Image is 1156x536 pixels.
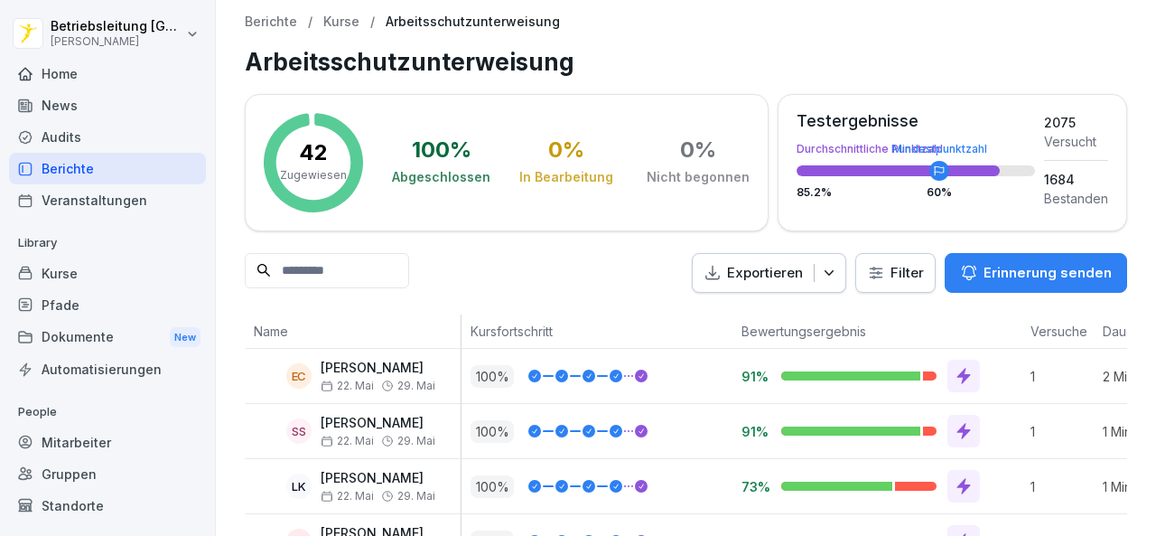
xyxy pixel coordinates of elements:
[9,58,206,89] a: Home
[867,264,924,282] div: Filter
[797,187,1035,198] div: 85.2 %
[170,327,200,348] div: New
[321,416,435,431] p: [PERSON_NAME]
[927,187,952,198] div: 60 %
[370,14,375,30] p: /
[471,475,514,498] p: 100 %
[308,14,312,30] p: /
[471,420,514,443] p: 100 %
[9,184,206,216] a: Veranstaltungen
[471,365,514,388] p: 100 %
[386,14,560,30] p: Arbeitsschutzunterweisung
[9,490,206,522] a: Standorte
[1044,132,1108,151] div: Versucht
[519,168,613,186] div: In Bearbeitung
[741,322,1012,341] p: Bewertungsergebnis
[321,380,374,392] span: 22. Mai
[548,139,584,161] div: 0 %
[892,144,987,155] div: Mindestpunktzahl
[945,253,1127,293] button: Erinnerung senden
[692,253,846,294] button: Exportieren
[245,44,1127,80] h1: Arbeitsschutzunterweisung
[680,139,716,161] div: 0 %
[9,353,206,385] a: Automatisierungen
[9,229,206,258] p: Library
[245,14,297,30] a: Berichte
[9,258,206,289] a: Kurse
[321,435,374,447] span: 22. Mai
[286,363,312,389] div: EC
[321,490,374,503] span: 22. Mai
[1030,367,1094,386] p: 1
[9,458,206,490] a: Gruppen
[286,474,312,499] div: LK
[9,321,206,354] div: Dokumente
[1044,170,1108,189] div: 1684
[397,380,435,392] span: 29. Mai
[397,435,435,447] span: 29. Mai
[741,423,767,440] p: 91%
[1044,189,1108,208] div: Bestanden
[412,139,471,161] div: 100 %
[323,14,359,30] a: Kurse
[9,321,206,354] a: DokumenteNew
[9,89,206,121] a: News
[392,168,490,186] div: Abgeschlossen
[797,113,1035,129] div: Testergebnisse
[397,490,435,503] span: 29. Mai
[9,121,206,153] a: Audits
[321,471,435,486] p: [PERSON_NAME]
[727,263,803,284] p: Exportieren
[856,254,935,293] button: Filter
[741,478,767,495] p: 73%
[280,167,347,183] p: Zugewiesen
[299,142,328,164] p: 42
[797,144,1035,155] div: Durchschnittliche Punktzahl
[9,427,206,458] a: Mitarbeiter
[321,361,435,376] p: [PERSON_NAME]
[254,322,452,341] p: Name
[984,263,1112,283] p: Erinnerung senden
[1030,422,1094,441] p: 1
[471,322,723,341] p: Kursfortschritt
[9,289,206,321] a: Pfade
[51,19,182,34] p: Betriebsleitung [GEOGRAPHIC_DATA]
[51,35,182,48] p: [PERSON_NAME]
[1030,322,1085,341] p: Versuche
[741,368,767,385] p: 91%
[9,398,206,427] p: People
[1044,113,1108,132] div: 2075
[647,168,750,186] div: Nicht begonnen
[286,418,312,444] div: SS
[1030,477,1094,496] p: 1
[9,153,206,184] a: Berichte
